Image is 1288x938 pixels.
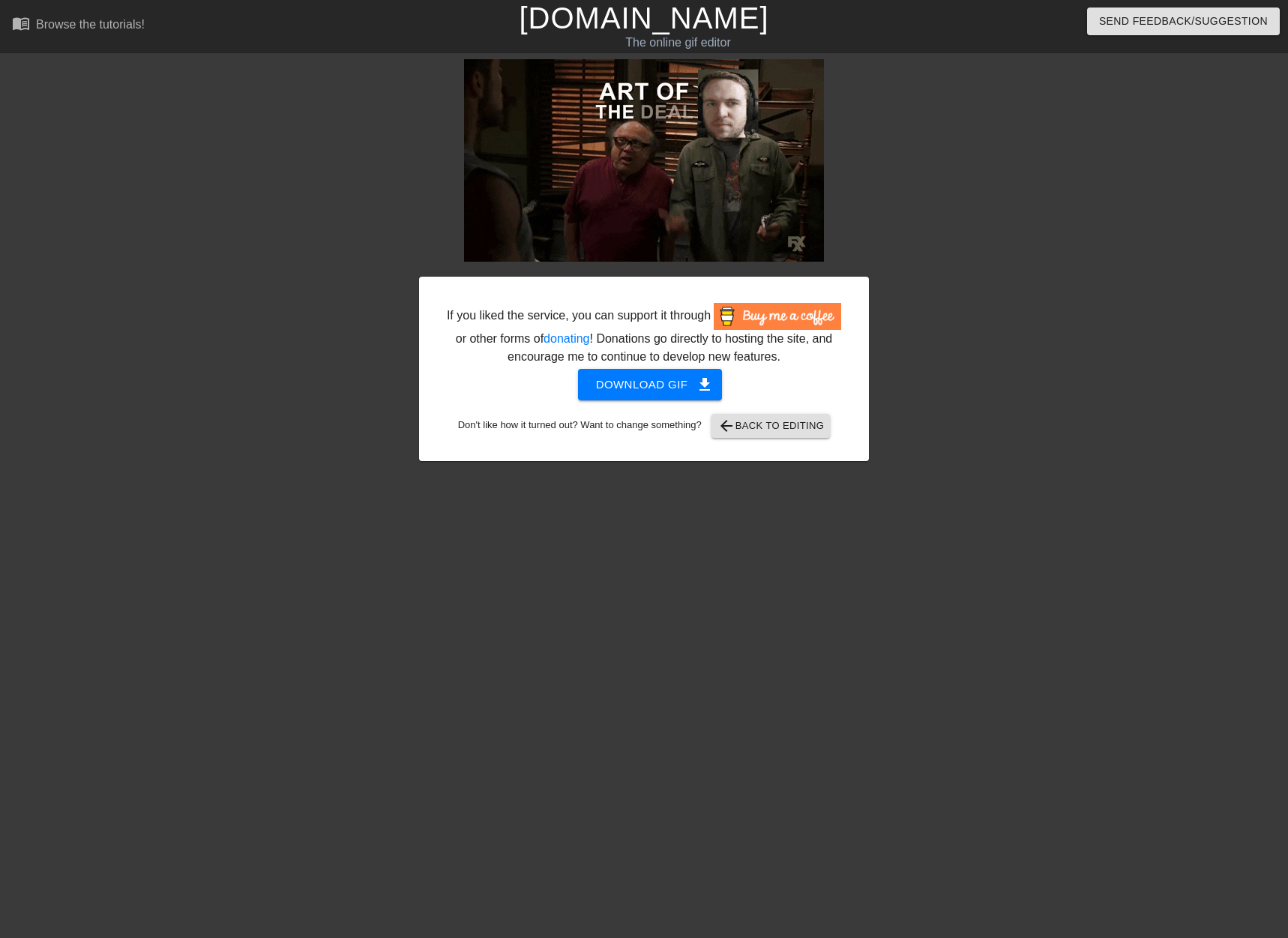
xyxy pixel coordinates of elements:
span: get_app [696,376,714,394]
button: Back to Editing [711,414,831,438]
span: Send Feedback/Suggestion [1099,12,1268,31]
a: donating [544,332,589,345]
div: If you liked the service, you can support it through or other forms of ! Donations go directly to... [445,303,843,366]
a: Download gif [566,377,723,390]
img: Buy Me A Coffee [714,303,841,330]
span: menu_book [12,14,30,32]
button: Send Feedback/Suggestion [1087,7,1280,35]
a: Browse the tutorials! [12,14,145,37]
div: Don't like how it turned out? Want to change something? [442,414,846,438]
button: Download gif [578,369,723,400]
div: Browse the tutorials! [36,18,145,31]
a: [DOMAIN_NAME] [519,1,768,34]
span: Download gif [596,375,705,394]
span: arrow_back [717,417,735,435]
span: Back to Editing [717,417,825,435]
div: The online gif editor [437,34,920,52]
img: e60VHQM4.gif [464,59,824,262]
